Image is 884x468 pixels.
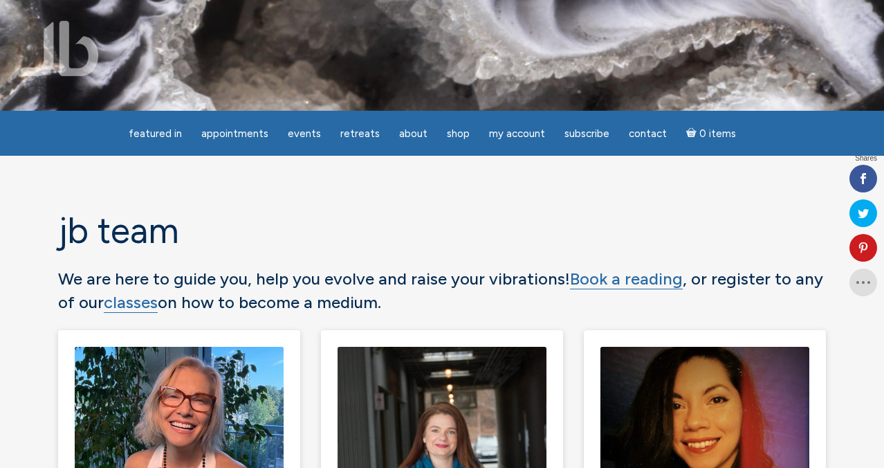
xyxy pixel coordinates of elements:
[129,127,182,140] span: featured in
[332,120,388,147] a: Retreats
[686,127,699,140] i: Cart
[855,155,877,162] span: Shares
[570,269,683,289] a: Book a reading
[201,127,268,140] span: Appointments
[439,120,478,147] a: Shop
[58,267,826,314] h5: We are here to guide you, help you evolve and raise your vibrations! , or register to any of our ...
[58,211,826,251] h1: JB Team
[279,120,329,147] a: Events
[340,127,380,140] span: Retreats
[556,120,618,147] a: Subscribe
[489,127,545,140] span: My Account
[193,120,277,147] a: Appointments
[629,127,667,140] span: Contact
[104,292,158,313] a: classes
[678,119,744,147] a: Cart0 items
[120,120,190,147] a: featured in
[699,129,736,139] span: 0 items
[481,120,553,147] a: My Account
[447,127,470,140] span: Shop
[391,120,436,147] a: About
[620,120,675,147] a: Contact
[21,21,99,76] img: Jamie Butler. The Everyday Medium
[288,127,321,140] span: Events
[399,127,427,140] span: About
[564,127,609,140] span: Subscribe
